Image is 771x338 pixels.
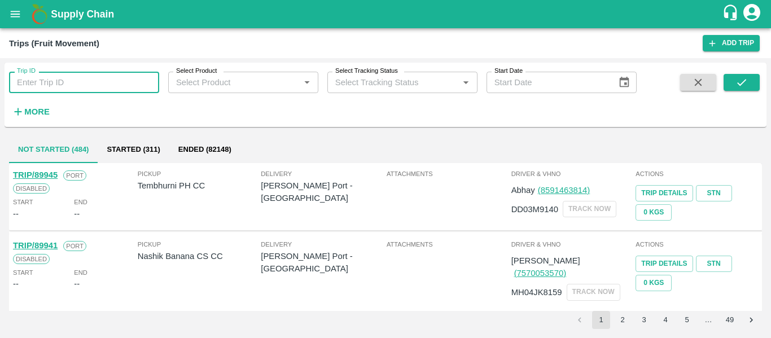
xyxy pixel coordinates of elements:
[51,6,722,22] a: Supply Chain
[74,267,87,278] span: End
[74,278,80,290] div: --
[138,239,261,249] span: Pickup
[63,170,86,181] span: Port
[98,136,169,163] button: Started (311)
[300,75,314,90] button: Open
[494,67,523,76] label: Start Date
[331,75,441,90] input: Select Tracking Status
[592,311,610,329] button: page 1
[636,256,693,272] a: Trip Details
[261,250,384,275] p: [PERSON_NAME] Port - [GEOGRAPHIC_DATA]
[721,311,739,329] button: Go to page 49
[614,311,632,329] button: Go to page 2
[636,204,672,221] button: 0 Kgs
[13,241,58,250] a: TRIP/89941
[74,208,80,220] div: --
[13,254,50,264] span: Disabled
[487,72,610,93] input: Start Date
[511,203,558,216] p: DD03M9140
[176,67,217,76] label: Select Product
[569,311,762,329] nav: pagination navigation
[538,186,590,195] a: (8591463814)
[636,185,693,201] a: Trip Details
[387,239,509,249] span: Attachments
[13,278,19,290] div: --
[13,208,19,220] div: --
[335,67,398,76] label: Select Tracking Status
[636,239,758,249] span: Actions
[261,179,384,205] p: [PERSON_NAME] Port - [GEOGRAPHIC_DATA]
[696,185,732,201] a: STN
[13,183,50,194] span: Disabled
[511,286,562,299] p: MH04JK8159
[696,256,732,272] a: STN
[169,136,240,163] button: Ended (82148)
[138,250,261,262] p: Nashik Banana CS CC
[722,4,742,24] div: customer-support
[138,169,261,179] span: Pickup
[635,311,653,329] button: Go to page 3
[17,67,36,76] label: Trip ID
[138,179,261,192] p: Tembhurni PH CC
[13,170,58,179] a: TRIP/89945
[511,256,580,265] span: [PERSON_NAME]
[13,197,33,207] span: Start
[2,1,28,27] button: open drawer
[28,3,51,25] img: logo
[74,197,87,207] span: End
[514,269,566,278] a: (7570053570)
[703,35,760,51] a: Add Trip
[9,136,98,163] button: Not Started (484)
[261,169,384,179] span: Delivery
[511,239,634,249] span: Driver & VHNo
[511,169,634,179] span: Driver & VHNo
[636,275,672,291] button: 0 Kgs
[742,311,760,329] button: Go to next page
[699,315,717,326] div: …
[656,311,674,329] button: Go to page 4
[9,102,52,121] button: More
[678,311,696,329] button: Go to page 5
[9,36,99,51] div: Trips (Fruit Movement)
[51,8,114,20] b: Supply Chain
[511,186,535,195] span: Abhay
[9,72,159,93] input: Enter Trip ID
[13,267,33,278] span: Start
[387,169,509,179] span: Attachments
[63,241,86,251] span: Port
[742,2,762,26] div: account of current user
[24,107,50,116] strong: More
[172,75,296,90] input: Select Product
[636,169,758,179] span: Actions
[458,75,473,90] button: Open
[261,239,384,249] span: Delivery
[614,72,635,93] button: Choose date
